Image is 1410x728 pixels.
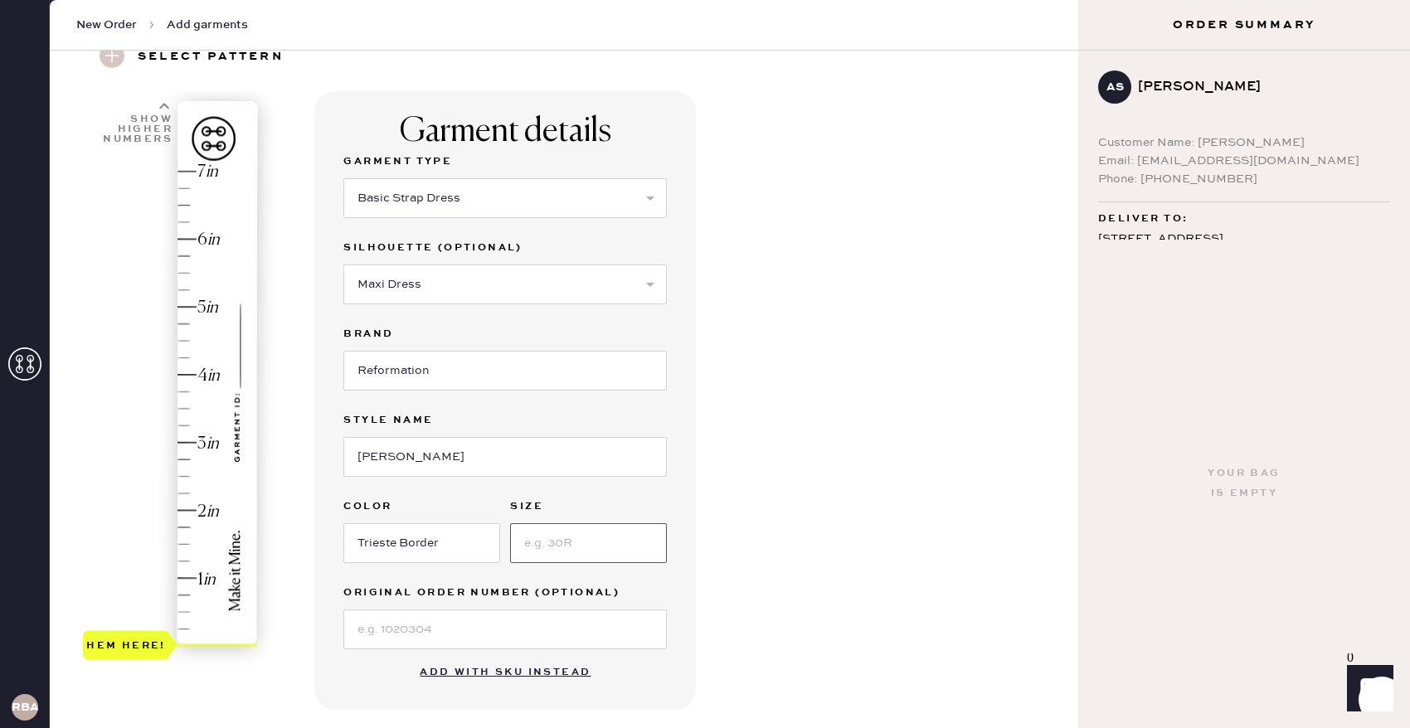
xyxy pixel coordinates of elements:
[1098,209,1188,229] span: Deliver to:
[510,497,667,517] label: Size
[1106,81,1124,93] h3: AS
[400,112,611,152] div: Garment details
[1098,152,1390,170] div: Email: [EMAIL_ADDRESS][DOMAIN_NAME]
[1331,653,1403,725] iframe: Front Chat
[76,17,137,33] span: New Order
[510,523,667,563] input: e.g. 30R
[167,17,248,33] span: Add garments
[343,437,667,477] input: e.g. Daisy 2 Pocket
[343,324,667,344] label: Brand
[1078,17,1410,33] h3: Order Summary
[177,101,257,644] img: image
[343,497,500,517] label: Color
[101,114,173,144] div: Show higher numbers
[1208,463,1280,503] div: Your bag is empty
[410,656,600,689] button: Add with SKU instead
[206,161,218,183] div: in
[1098,133,1390,152] div: Customer Name: [PERSON_NAME]
[343,410,667,430] label: Style name
[138,43,284,71] h3: Select pattern
[343,523,500,563] input: e.g. Navy
[1138,77,1377,97] div: [PERSON_NAME]
[343,609,667,649] input: e.g. 1020304
[343,238,667,258] label: Silhouette (optional)
[343,152,667,172] label: Garment Type
[12,701,38,713] h3: RBA
[343,583,667,603] label: Original Order Number (Optional)
[86,635,166,655] div: Hem here!
[197,161,206,183] div: 7
[1098,170,1390,188] div: Phone: [PHONE_NUMBER]
[1098,229,1390,270] div: [STREET_ADDRESS] Bellevue , WA 98004
[343,351,667,391] input: Brand name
